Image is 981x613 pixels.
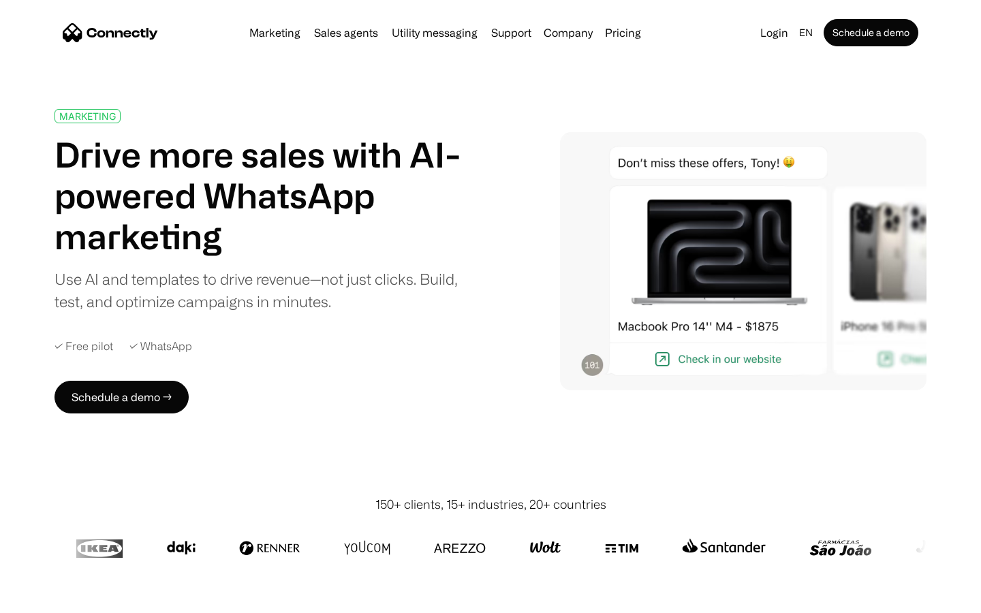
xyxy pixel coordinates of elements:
[54,381,189,413] a: Schedule a demo →
[544,23,593,42] div: Company
[599,27,647,38] a: Pricing
[54,268,476,313] div: Use AI and templates to drive revenue—not just clicks. Build, test, and optimize campaigns in min...
[59,111,116,121] div: MARKETING
[824,19,918,46] a: Schedule a demo
[755,23,794,42] a: Login
[309,27,384,38] a: Sales agents
[129,340,192,353] div: ✓ WhatsApp
[27,589,82,608] ul: Language list
[54,134,476,257] h1: Drive more sales with AI-powered WhatsApp marketing
[799,23,813,42] div: en
[14,588,82,608] aside: Language selected: English
[375,495,606,514] div: 150+ clients, 15+ industries, 20+ countries
[486,27,537,38] a: Support
[244,27,306,38] a: Marketing
[54,340,113,353] div: ✓ Free pilot
[386,27,483,38] a: Utility messaging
